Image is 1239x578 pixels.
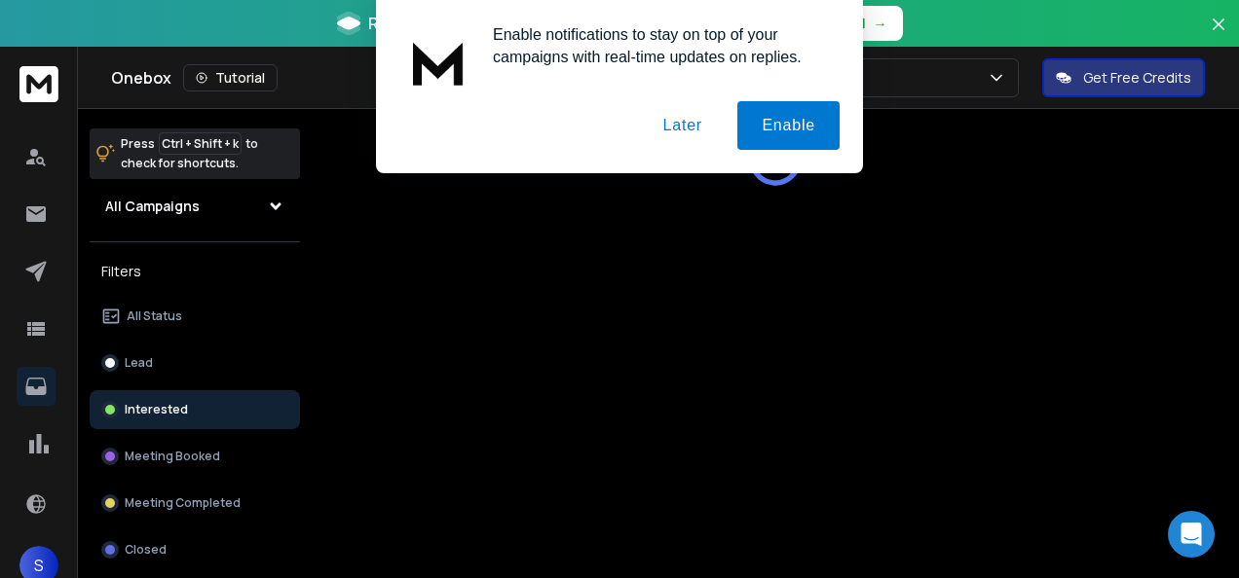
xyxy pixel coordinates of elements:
[125,449,220,464] p: Meeting Booked
[737,101,840,150] button: Enable
[477,23,840,68] div: Enable notifications to stay on top of your campaigns with real-time updates on replies.
[125,355,153,371] p: Lead
[90,390,300,429] button: Interested
[90,484,300,523] button: Meeting Completed
[90,437,300,476] button: Meeting Booked
[125,542,167,558] p: Closed
[1168,511,1215,558] div: Open Intercom Messenger
[125,402,188,417] p: Interested
[90,187,300,226] button: All Campaigns
[90,258,300,285] h3: Filters
[125,495,241,511] p: Meeting Completed
[127,308,182,324] p: All Status
[105,197,200,216] h1: All Campaigns
[90,297,300,336] button: All Status
[90,530,300,569] button: Closed
[90,343,300,382] button: Lead
[399,23,477,101] img: notification icon
[638,101,726,150] button: Later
